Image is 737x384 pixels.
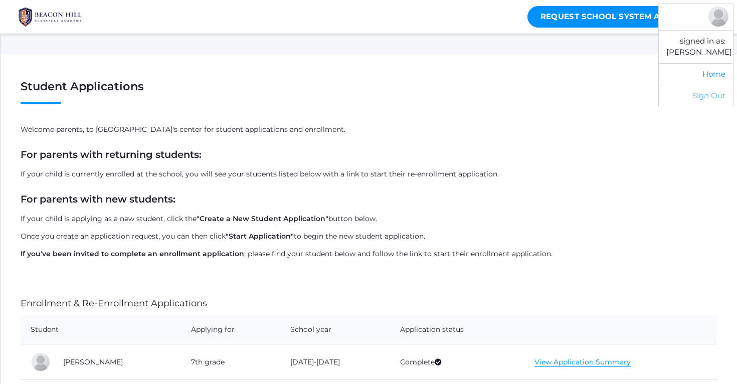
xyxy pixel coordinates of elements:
strong: For parents with returning students: [21,148,202,160]
img: BHCALogos-05-308ed15e86a5a0abce9b8dd61676a3503ac9727e845dece92d48e8588c001991.png [13,5,88,30]
h4: Enrollment & Re-Enrollment Applications [21,299,717,309]
p: If your child is applying as a new student, click the button below. [21,214,717,224]
div: Nicole Henry [708,7,728,27]
a: Sign Out [659,85,733,107]
strong: For parents with new students: [21,193,175,205]
td: [PERSON_NAME] [53,344,181,380]
div: Judah Henry [31,352,51,372]
td: Complete [390,344,525,380]
a: Home [659,63,733,85]
th: Application status [390,315,525,344]
strong: "Create a New Student Application" [197,214,328,223]
strong: If you've been invited to complete an enrollment application [21,249,244,258]
a: View Application Summary [534,357,631,367]
p: If your child is currently enrolled at the school, you will see your students listed below with a... [21,169,717,179]
td: [DATE]-[DATE] [280,344,390,380]
strong: "Start Application" [226,232,294,241]
p: , please find your student below and follow the link to start their enrollment application. [21,249,717,259]
th: Student [21,315,181,344]
p: Welcome parents, to [GEOGRAPHIC_DATA]'s center for student applications and enrollment. [21,124,717,135]
li: signed in as: [PERSON_NAME] [659,30,733,63]
a: Request School System Access [527,6,700,28]
th: School year [280,315,390,344]
th: Applying for [181,315,280,344]
td: 7th grade [181,344,280,380]
h1: Student Applications [21,80,717,104]
p: Once you create an application request, you can then click to begin the new student application. [21,231,717,242]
